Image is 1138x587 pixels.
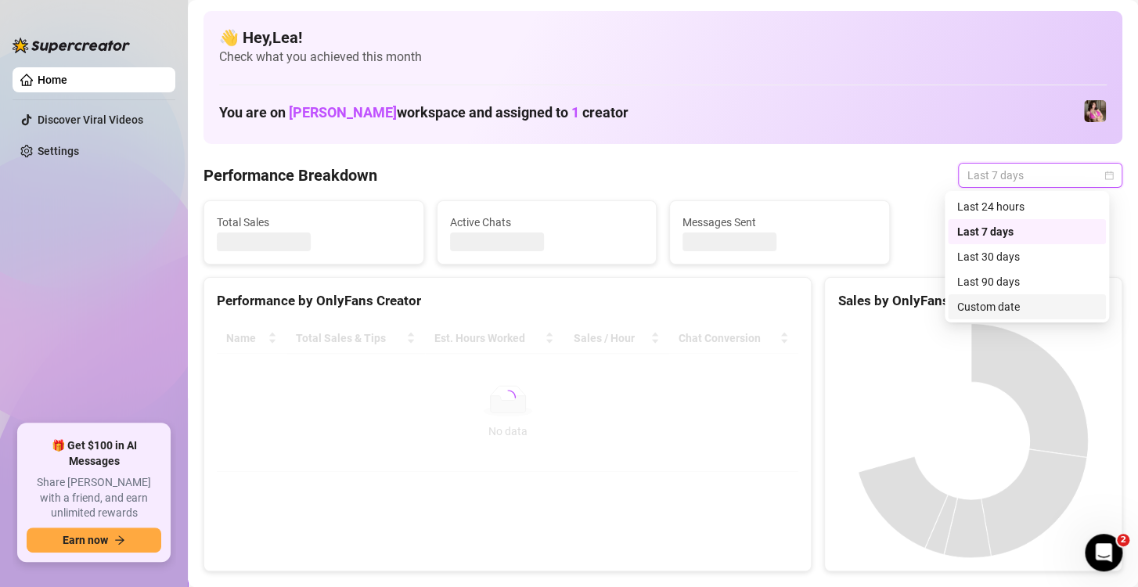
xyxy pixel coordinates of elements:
span: loading [497,386,519,408]
a: Home [38,74,67,86]
img: Nanner [1084,100,1106,122]
span: 🎁 Get $100 in AI Messages [27,438,161,469]
img: logo-BBDzfeDw.svg [13,38,130,53]
div: Last 30 days [948,244,1106,269]
span: 2 [1117,534,1129,546]
a: Discover Viral Videos [38,113,143,126]
h4: 👋 Hey, Lea ! [219,27,1107,49]
div: Last 30 days [957,248,1097,265]
span: Earn now [63,534,108,546]
button: Earn nowarrow-right [27,528,161,553]
span: Share [PERSON_NAME] with a friend, and earn unlimited rewards [27,475,161,521]
span: [PERSON_NAME] [289,104,397,121]
div: Last 24 hours [957,198,1097,215]
span: arrow-right [114,535,125,546]
iframe: Intercom live chat [1085,534,1122,571]
div: Performance by OnlyFans Creator [217,290,798,312]
div: Last 24 hours [948,194,1106,219]
div: Last 7 days [948,219,1106,244]
span: Total Sales [217,214,411,231]
div: Custom date [948,294,1106,319]
span: Active Chats [450,214,644,231]
a: Settings [38,145,79,157]
span: 1 [571,104,579,121]
div: Last 90 days [957,273,1097,290]
span: Check what you achieved this month [219,49,1107,66]
h4: Performance Breakdown [203,164,377,186]
div: Last 90 days [948,269,1106,294]
span: Last 7 days [967,164,1113,187]
h1: You are on workspace and assigned to creator [219,104,628,121]
div: Last 7 days [957,223,1097,240]
div: Sales by OnlyFans Creator [837,290,1109,312]
span: Messages Sent [682,214,877,231]
div: Custom date [957,298,1097,315]
span: calendar [1104,171,1114,180]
